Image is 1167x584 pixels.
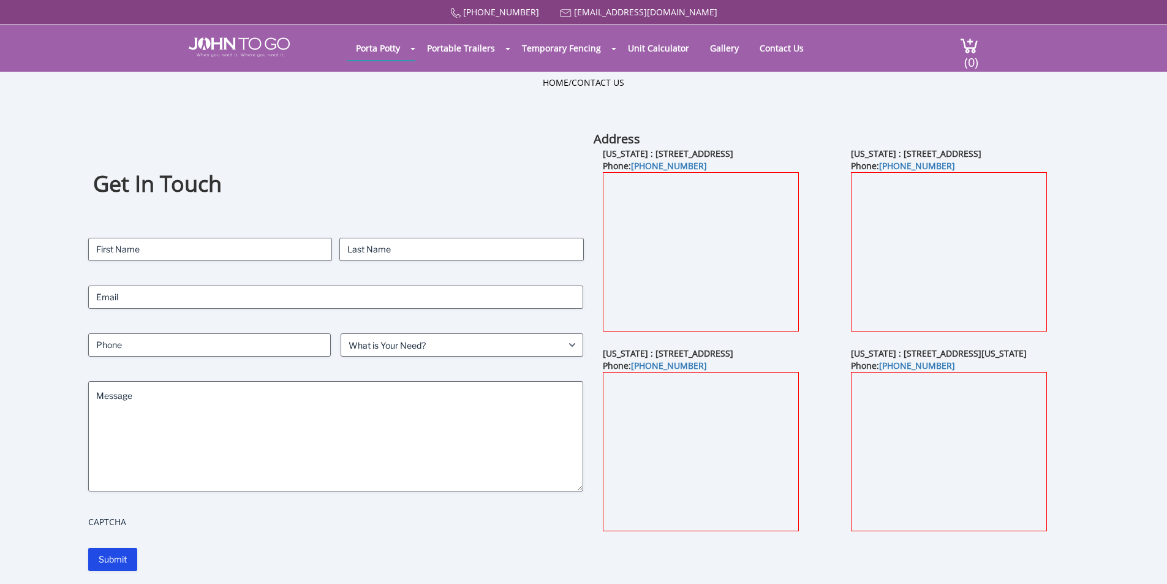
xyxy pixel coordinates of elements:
[603,360,707,371] b: Phone:
[88,516,584,528] label: CAPTCHA
[347,36,409,60] a: Porta Potty
[594,131,640,147] b: Address
[879,160,955,172] a: [PHONE_NUMBER]
[619,36,698,60] a: Unit Calculator
[88,548,137,571] input: Submit
[603,148,733,159] b: [US_STATE] : [STREET_ADDRESS]
[851,347,1027,359] b: [US_STATE] : [STREET_ADDRESS][US_STATE]
[543,77,624,89] ul: /
[88,238,332,261] input: First Name
[93,169,578,199] h1: Get In Touch
[574,6,717,18] a: [EMAIL_ADDRESS][DOMAIN_NAME]
[631,360,707,371] a: [PHONE_NUMBER]
[879,360,955,371] a: [PHONE_NUMBER]
[851,148,981,159] b: [US_STATE] : [STREET_ADDRESS]
[750,36,813,60] a: Contact Us
[603,347,733,359] b: [US_STATE] : [STREET_ADDRESS]
[960,37,978,54] img: cart a
[851,360,955,371] b: Phone:
[189,37,290,57] img: JOHN to go
[572,77,624,88] a: Contact Us
[418,36,504,60] a: Portable Trailers
[964,44,978,70] span: (0)
[560,9,572,17] img: Mail
[450,8,461,18] img: Call
[339,238,583,261] input: Last Name
[463,6,539,18] a: [PHONE_NUMBER]
[851,160,955,172] b: Phone:
[88,333,331,357] input: Phone
[513,36,610,60] a: Temporary Fencing
[88,286,584,309] input: Email
[701,36,748,60] a: Gallery
[603,160,707,172] b: Phone:
[631,160,707,172] a: [PHONE_NUMBER]
[543,77,568,88] a: Home
[1118,535,1167,584] button: Live Chat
